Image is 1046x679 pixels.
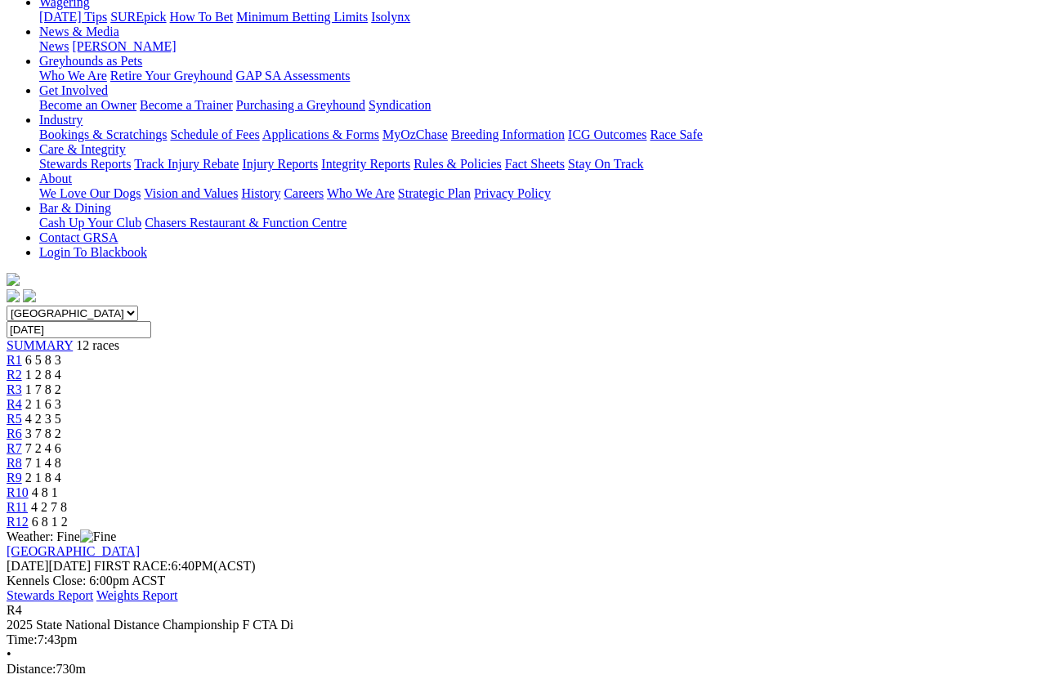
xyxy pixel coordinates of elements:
img: Fine [80,529,116,544]
a: Minimum Betting Limits [236,10,368,24]
a: R9 [7,471,22,485]
span: FIRST RACE: [94,559,171,573]
span: [DATE] [7,559,49,573]
a: MyOzChase [382,127,448,141]
a: Privacy Policy [474,186,551,200]
span: Distance: [7,662,56,676]
div: 730m [7,662,1039,677]
span: 4 8 1 [32,485,58,499]
a: [GEOGRAPHIC_DATA] [7,544,140,558]
div: 2025 State National Distance Championship F CTA Di [7,618,1039,632]
a: Purchasing a Greyhound [236,98,365,112]
a: Fact Sheets [505,157,565,171]
a: Applications & Forms [262,127,379,141]
a: Careers [284,186,324,200]
a: Industry [39,113,83,127]
a: History [241,186,280,200]
a: R8 [7,456,22,470]
span: 7 1 4 8 [25,456,61,470]
a: How To Bet [170,10,234,24]
a: Care & Integrity [39,142,126,156]
a: Login To Blackbook [39,245,147,259]
a: R12 [7,515,29,529]
span: 1 7 8 2 [25,382,61,396]
a: [PERSON_NAME] [72,39,176,53]
a: Track Injury Rebate [134,157,239,171]
a: Race Safe [650,127,702,141]
a: R3 [7,382,22,396]
a: About [39,172,72,185]
a: R10 [7,485,29,499]
a: Stay On Track [568,157,643,171]
a: R5 [7,412,22,426]
a: Stewards Report [7,588,93,602]
div: Care & Integrity [39,157,1039,172]
input: Select date [7,321,151,338]
div: Get Involved [39,98,1039,113]
a: Rules & Policies [413,157,502,171]
span: 7 2 4 6 [25,441,61,455]
span: 12 races [76,338,119,352]
a: Who We Are [327,186,395,200]
a: Get Involved [39,83,108,97]
span: 3 7 8 2 [25,427,61,440]
a: We Love Our Dogs [39,186,141,200]
a: SUMMARY [7,338,73,352]
a: Schedule of Fees [170,127,259,141]
span: 2 1 8 4 [25,471,61,485]
a: Integrity Reports [321,157,410,171]
a: R7 [7,441,22,455]
span: 6:40PM(ACST) [94,559,256,573]
a: Bar & Dining [39,201,111,215]
a: Isolynx [371,10,410,24]
a: News & Media [39,25,119,38]
a: Chasers Restaurant & Function Centre [145,216,346,230]
span: 2 1 6 3 [25,397,61,411]
a: Strategic Plan [398,186,471,200]
span: [DATE] [7,559,91,573]
span: 6 8 1 2 [32,515,68,529]
img: twitter.svg [23,289,36,302]
a: Stewards Reports [39,157,131,171]
a: GAP SA Assessments [236,69,351,83]
div: Greyhounds as Pets [39,69,1039,83]
span: 4 2 7 8 [31,500,67,514]
span: Weather: Fine [7,529,116,543]
div: Bar & Dining [39,216,1039,230]
a: R2 [7,368,22,382]
a: Contact GRSA [39,230,118,244]
img: logo-grsa-white.png [7,273,20,286]
img: facebook.svg [7,289,20,302]
a: Syndication [369,98,431,112]
div: Industry [39,127,1039,142]
a: Weights Report [96,588,178,602]
a: Injury Reports [242,157,318,171]
span: R11 [7,500,28,514]
a: Bookings & Scratchings [39,127,167,141]
div: About [39,186,1039,201]
a: Greyhounds as Pets [39,54,142,68]
a: R1 [7,353,22,367]
div: Kennels Close: 6:00pm ACST [7,574,1039,588]
a: R6 [7,427,22,440]
a: R4 [7,397,22,411]
a: ICG Outcomes [568,127,646,141]
a: Retire Your Greyhound [110,69,233,83]
a: News [39,39,69,53]
a: SUREpick [110,10,166,24]
div: 7:43pm [7,632,1039,647]
a: [DATE] Tips [39,10,107,24]
span: Time: [7,632,38,646]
